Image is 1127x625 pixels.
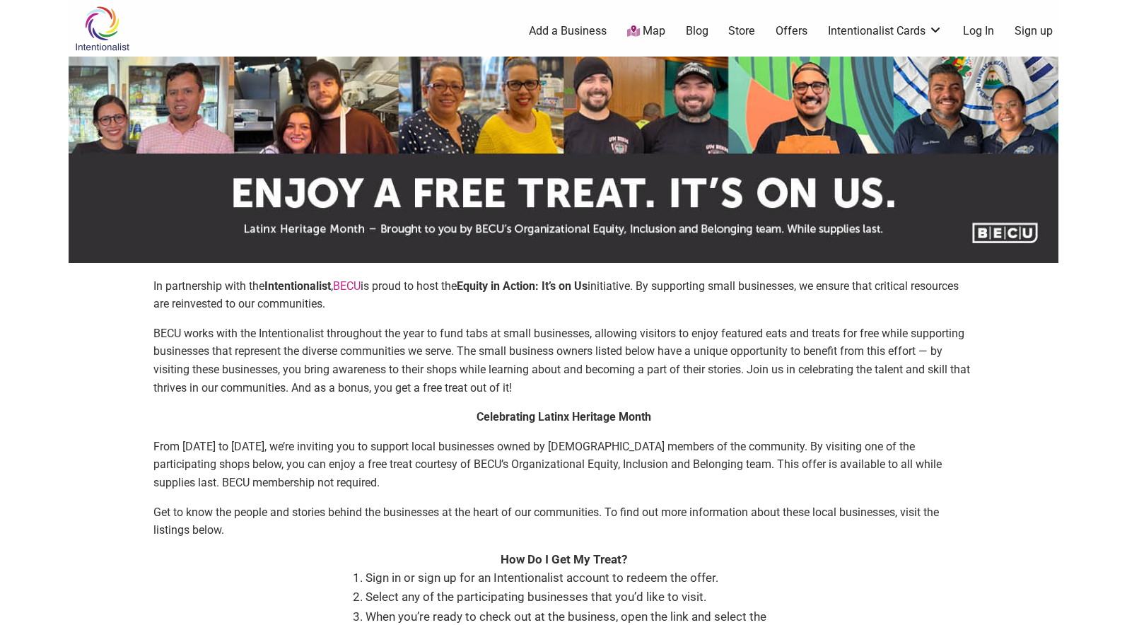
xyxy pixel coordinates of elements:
[529,23,607,39] a: Add a Business
[153,438,974,492] p: From [DATE] to [DATE], we’re inviting you to support local businesses owned by [DEMOGRAPHIC_DATA]...
[627,23,665,40] a: Map
[963,23,994,39] a: Log In
[776,23,807,39] a: Offers
[1015,23,1053,39] a: Sign up
[457,279,588,293] strong: Equity in Action: It’s on Us
[333,279,361,293] a: BECU
[501,552,627,566] strong: How Do I Get My Treat?
[69,6,136,52] img: Intentionalist
[366,588,776,607] li: Select any of the participating businesses that you’d like to visit.
[153,503,974,539] p: Get to know the people and stories behind the businesses at the heart of our communities. To find...
[686,23,708,39] a: Blog
[366,568,776,588] li: Sign in or sign up for an Intentionalist account to redeem the offer.
[828,23,942,39] a: Intentionalist Cards
[153,277,974,313] p: In partnership with the , is proud to host the initiative. By supporting small businesses, we ens...
[264,279,331,293] strong: Intentionalist
[477,410,651,424] strong: Celebrating Latinx Heritage Month
[728,23,755,39] a: Store
[153,325,974,397] p: BECU works with the Intentionalist throughout the year to fund tabs at small businesses, allowing...
[69,57,1058,263] img: sponsor logo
